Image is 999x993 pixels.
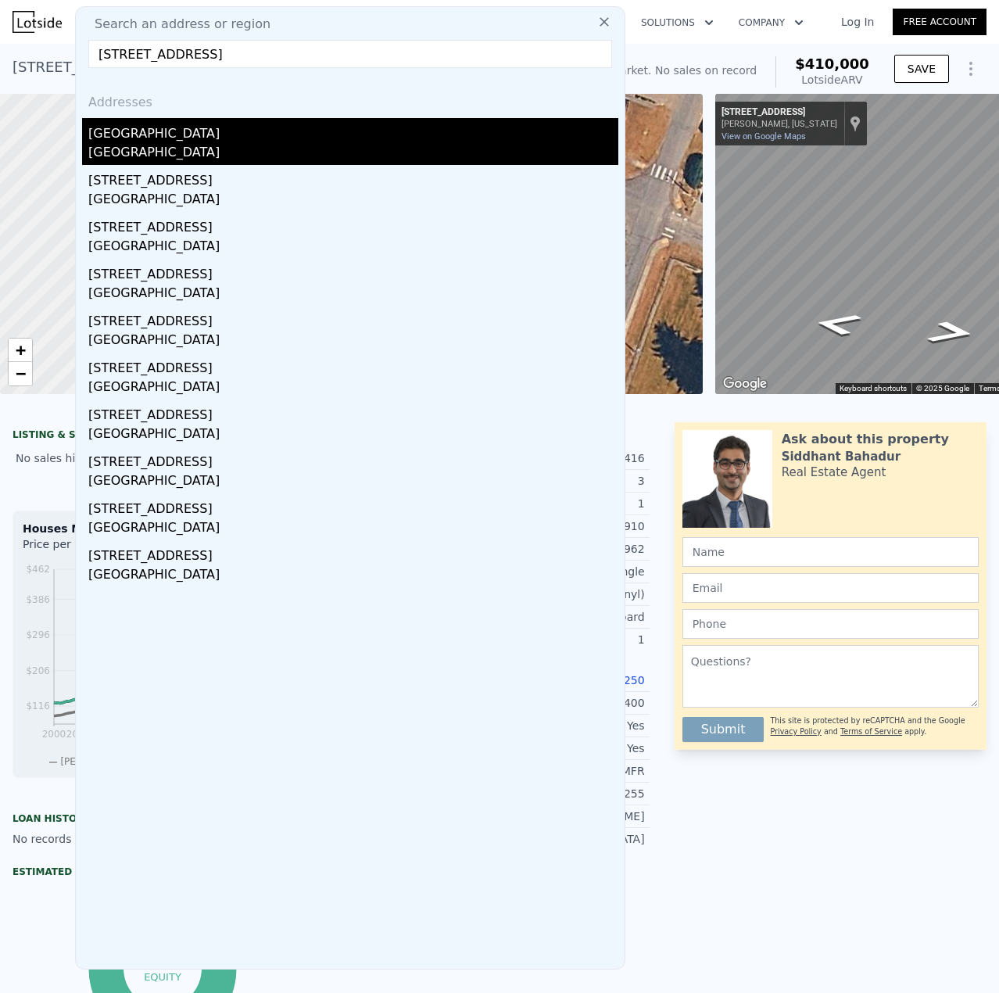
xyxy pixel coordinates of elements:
[499,718,645,733] div: Yes
[88,306,618,331] div: [STREET_ADDRESS]
[840,383,907,394] button: Keyboard shortcuts
[66,729,91,740] tspan: 2002
[770,727,821,736] a: Privacy Policy
[721,131,806,142] a: View on Google Maps
[88,237,618,259] div: [GEOGRAPHIC_DATA]
[591,63,757,78] div: Off Market. No sales on record
[88,331,618,353] div: [GEOGRAPHIC_DATA]
[955,53,986,84] button: Show Options
[782,430,949,449] div: Ask about this property
[894,55,949,83] button: SAVE
[682,609,979,639] input: Phone
[88,400,618,425] div: [STREET_ADDRESS]
[628,9,726,37] button: Solutions
[88,40,612,68] input: Enter an address, city, region, neighborhood or zip code
[26,701,50,712] tspan: $116
[907,315,997,349] path: Go West, 3rd St
[16,340,26,360] span: +
[9,362,32,385] a: Zoom out
[795,72,869,88] div: Lotside ARV
[13,428,312,444] div: LISTING & SALE HISTORY
[9,339,32,362] a: Zoom in
[916,384,969,393] span: © 2025 Google
[60,756,156,767] span: [PERSON_NAME] Co.
[26,564,50,575] tspan: $462
[13,56,476,78] div: [STREET_ADDRESS][PERSON_NAME] , [PERSON_NAME] , WA 98580
[26,594,50,605] tspan: $386
[719,374,771,394] img: Google
[850,115,861,132] a: Show location on map
[88,493,618,518] div: [STREET_ADDRESS]
[782,449,901,464] div: Siddhant Bahadur
[13,831,312,847] div: No records available.
[793,307,883,342] path: Go East, 3rd St
[840,727,902,736] a: Terms of Service
[499,450,645,466] div: 1,416
[88,446,618,471] div: [STREET_ADDRESS]
[88,190,618,212] div: [GEOGRAPHIC_DATA]
[42,729,66,740] tspan: 2000
[26,629,50,640] tspan: $296
[88,284,618,306] div: [GEOGRAPHIC_DATA]
[682,717,764,742] button: Submit
[13,11,62,33] img: Lotside
[721,119,837,129] div: [PERSON_NAME], [US_STATE]
[682,537,979,567] input: Name
[719,374,771,394] a: Open this area in Google Maps (opens a new window)
[13,866,312,878] div: Estimated Equity
[88,143,618,165] div: [GEOGRAPHIC_DATA]
[726,9,816,37] button: Company
[893,9,986,35] a: Free Account
[88,565,618,587] div: [GEOGRAPHIC_DATA]
[88,518,618,540] div: [GEOGRAPHIC_DATA]
[144,970,181,982] tspan: equity
[782,464,886,480] div: Real Estate Agent
[23,536,163,561] div: Price per Square Foot
[23,521,302,536] div: Houses Median Sale
[88,165,618,190] div: [STREET_ADDRESS]
[721,106,837,119] div: [STREET_ADDRESS]
[13,444,312,472] div: No sales history record for this property.
[770,711,979,742] div: This site is protected by reCAPTCHA and the Google and apply.
[499,740,645,756] div: Yes
[88,471,618,493] div: [GEOGRAPHIC_DATA]
[822,14,893,30] a: Log In
[88,259,618,284] div: [STREET_ADDRESS]
[499,763,645,779] div: MFR
[682,573,979,603] input: Email
[795,56,869,72] span: $410,000
[88,425,618,446] div: [GEOGRAPHIC_DATA]
[16,364,26,383] span: −
[82,81,618,118] div: Addresses
[88,212,618,237] div: [STREET_ADDRESS]
[88,540,618,565] div: [STREET_ADDRESS]
[88,378,618,400] div: [GEOGRAPHIC_DATA]
[26,665,50,676] tspan: $206
[82,15,270,34] span: Search an address or region
[13,812,312,825] div: Loan history from public records
[88,353,618,378] div: [STREET_ADDRESS]
[88,118,618,143] div: [GEOGRAPHIC_DATA]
